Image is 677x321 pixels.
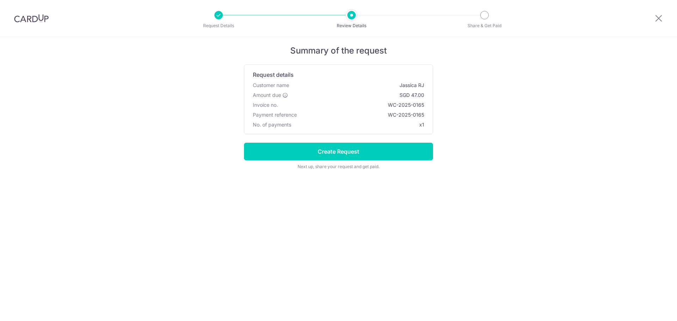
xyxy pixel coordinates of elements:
input: Create Request [244,143,433,160]
p: Share & Get Paid [458,22,511,29]
span: WC-2025-0165 [300,111,424,118]
span: WC-2025-0165 [281,101,424,109]
p: Review Details [325,22,378,29]
h5: Summary of the request [244,45,433,56]
span: SGD 47.00 [291,92,424,99]
span: Payment reference [253,111,297,118]
iframe: Opens a widget where you can find more information [632,300,670,317]
label: Amount due [253,92,288,99]
div: Next up, share your request and get paid. [244,163,433,170]
p: Request Details [193,22,245,29]
img: CardUp [14,14,49,23]
span: x1 [419,122,424,128]
span: Customer name [253,82,289,89]
span: Jassica RJ [292,82,424,89]
span: Invoice no. [253,101,278,109]
span: No. of payments [253,121,291,128]
span: Request details [253,70,294,79]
